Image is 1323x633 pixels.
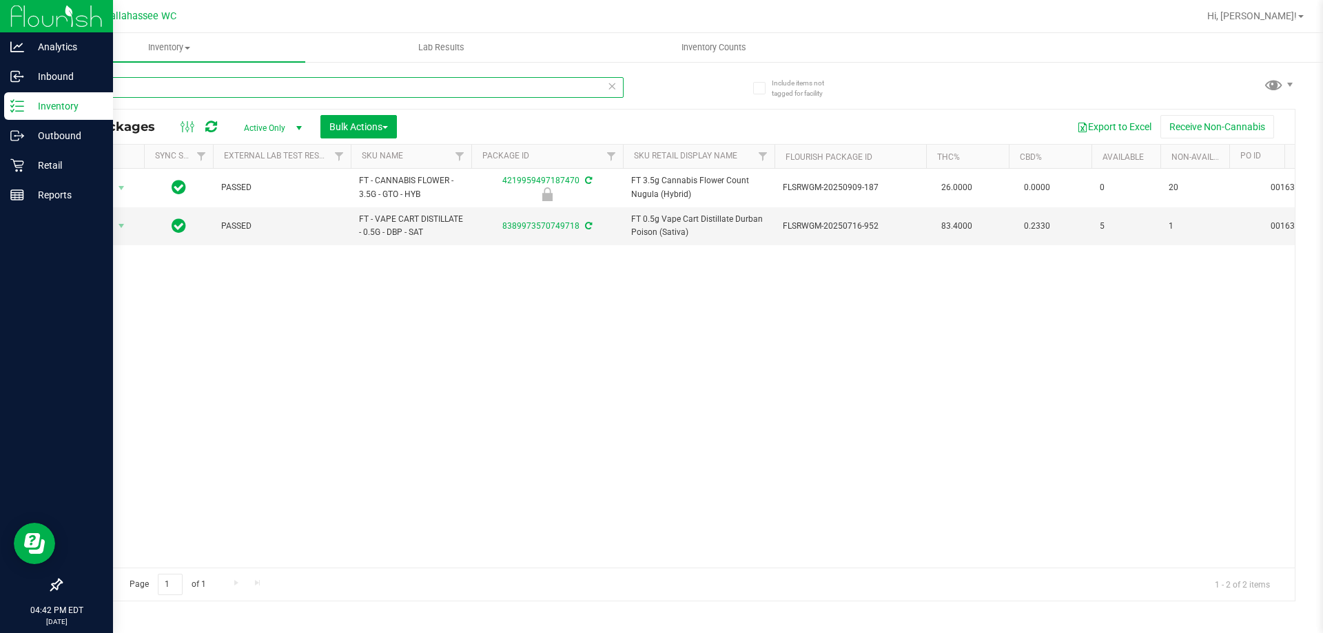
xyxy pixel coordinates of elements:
button: Export to Excel [1068,115,1160,138]
span: 1 [1169,220,1221,233]
a: CBD% [1020,152,1042,162]
inline-svg: Outbound [10,129,24,143]
div: Launch Hold [469,187,625,201]
span: PASSED [221,220,342,233]
button: Receive Non-Cannabis [1160,115,1274,138]
input: Search Package ID, Item Name, SKU, Lot or Part Number... [61,77,624,98]
a: 00163497 [1271,221,1309,231]
a: 4219959497187470 [502,176,580,185]
span: FLSRWGM-20250716-952 [783,220,918,233]
a: Inventory Counts [577,33,850,62]
span: FT - VAPE CART DISTILLATE - 0.5G - DBP - SAT [359,213,463,239]
span: 0.2330 [1017,216,1057,236]
p: Inventory [24,98,107,114]
a: Non-Available [1171,152,1233,162]
span: Clear [607,77,617,95]
a: Lab Results [305,33,577,62]
span: Inventory [33,41,305,54]
span: Lab Results [400,41,483,54]
button: Bulk Actions [320,115,397,138]
span: Bulk Actions [329,121,388,132]
inline-svg: Analytics [10,40,24,54]
span: Page of 1 [118,574,217,595]
a: Sync Status [155,151,208,160]
iframe: Resource center [14,523,55,564]
a: THC% [937,152,960,162]
p: Retail [24,157,107,174]
a: SKU Name [362,151,403,160]
p: Inbound [24,68,107,85]
p: Outbound [24,127,107,144]
inline-svg: Inventory [10,99,24,113]
span: Hi, [PERSON_NAME]! [1207,10,1297,21]
span: select [113,178,130,198]
span: In Sync [172,216,186,236]
span: Sync from Compliance System [583,221,592,231]
p: Reports [24,187,107,203]
inline-svg: Reports [10,188,24,202]
a: External Lab Test Result [224,151,332,160]
a: Filter [190,145,213,168]
span: 1 - 2 of 2 items [1204,574,1281,594]
a: Sku Retail Display Name [634,151,737,160]
p: [DATE] [6,616,107,627]
a: Filter [600,145,623,168]
span: FLSRWGM-20250909-187 [783,181,918,194]
a: PO ID [1240,151,1261,160]
p: Analytics [24,39,107,55]
span: 5 [1100,220,1152,233]
input: 1 [158,574,183,595]
span: FT 0.5g Vape Cart Distillate Durban Poison (Sativa) [631,213,766,239]
a: Filter [328,145,351,168]
span: Tallahassee WC [105,10,176,22]
span: FT - CANNABIS FLOWER - 3.5G - GTO - HYB [359,174,463,200]
a: Filter [449,145,471,168]
span: 0.0000 [1017,178,1057,198]
span: PASSED [221,181,342,194]
a: Package ID [482,151,529,160]
span: select [113,216,130,236]
span: All Packages [72,119,169,134]
span: Inventory Counts [663,41,765,54]
a: Flourish Package ID [786,152,872,162]
a: Available [1102,152,1144,162]
span: 83.4000 [934,216,979,236]
a: 8389973570749718 [502,221,580,231]
span: Include items not tagged for facility [772,78,841,98]
span: 20 [1169,181,1221,194]
inline-svg: Inbound [10,70,24,83]
a: 00163499 [1271,183,1309,192]
a: Filter [752,145,775,168]
span: 0 [1100,181,1152,194]
span: FT 3.5g Cannabis Flower Count Nugula (Hybrid) [631,174,766,200]
span: Sync from Compliance System [583,176,592,185]
span: In Sync [172,178,186,197]
inline-svg: Retail [10,158,24,172]
p: 04:42 PM EDT [6,604,107,616]
a: Inventory [33,33,305,62]
span: 26.0000 [934,178,979,198]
